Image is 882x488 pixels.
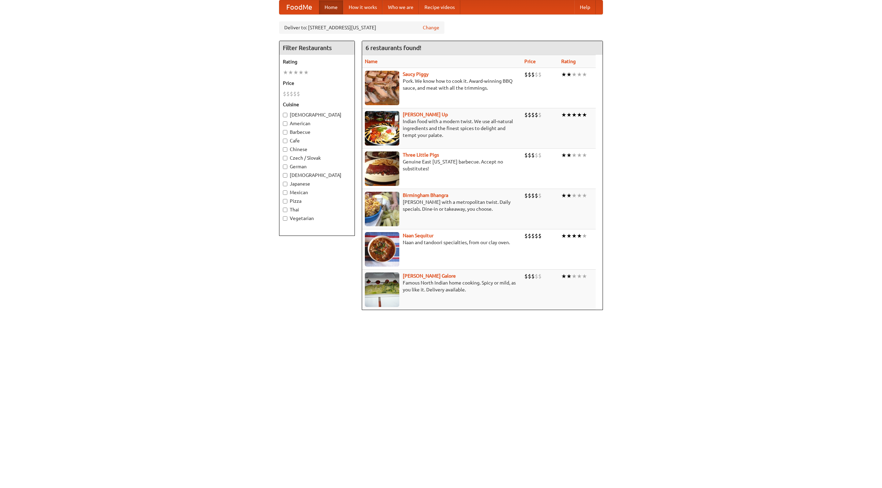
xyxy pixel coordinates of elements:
[403,152,439,158] a: Three Little Pigs
[365,118,519,139] p: Indian food with a modern twist. We use all-natural ingredients and the finest spices to delight ...
[528,111,531,119] li: $
[283,165,287,169] input: German
[365,151,399,186] img: littlepigs.jpg
[528,192,531,199] li: $
[403,71,429,77] b: Saucy Piggy
[283,155,351,161] label: Czech / Slovak
[283,147,287,152] input: Chinese
[283,172,351,179] label: [DEMOGRAPHIC_DATA]
[561,111,566,119] li: ★
[577,192,582,199] li: ★
[283,120,351,127] label: American
[577,151,582,159] li: ★
[582,232,587,240] li: ★
[531,272,535,280] li: $
[582,151,587,159] li: ★
[366,44,421,51] ng-pluralize: 6 restaurants found!
[365,192,399,226] img: bhangra.jpg
[403,192,448,198] a: Birmingham Bhangra
[566,232,572,240] li: ★
[283,58,351,65] h5: Rating
[419,0,460,14] a: Recipe videos
[365,239,519,246] p: Naan and tandoori specialties, from our clay oven.
[538,71,542,78] li: $
[403,233,433,238] a: Naan Sequitur
[531,232,535,240] li: $
[561,151,566,159] li: ★
[535,71,538,78] li: $
[524,111,528,119] li: $
[283,215,351,222] label: Vegetarian
[528,232,531,240] li: $
[531,192,535,199] li: $
[283,80,351,87] h5: Price
[283,180,351,187] label: Japanese
[531,151,535,159] li: $
[286,90,290,98] li: $
[365,78,519,91] p: Pork. We know how to cook it. Award-winning BBQ sauce, and meat with all the trimmings.
[403,273,456,279] a: [PERSON_NAME] Galore
[319,0,343,14] a: Home
[365,279,519,293] p: Famous North Indian home cooking. Spicy or mild, as you like it. Delivery available.
[566,111,572,119] li: ★
[283,199,287,203] input: Pizza
[279,21,444,34] div: Deliver to: [STREET_ADDRESS][US_STATE]
[365,272,399,307] img: currygalore.jpg
[566,192,572,199] li: ★
[566,272,572,280] li: ★
[577,272,582,280] li: ★
[535,232,538,240] li: $
[283,189,351,196] label: Mexican
[538,272,542,280] li: $
[298,69,304,76] li: ★
[423,24,439,31] a: Change
[535,272,538,280] li: $
[561,272,566,280] li: ★
[561,59,576,64] a: Rating
[531,71,535,78] li: $
[561,71,566,78] li: ★
[582,111,587,119] li: ★
[561,232,566,240] li: ★
[524,272,528,280] li: $
[538,192,542,199] li: $
[535,151,538,159] li: $
[535,192,538,199] li: $
[283,163,351,170] label: German
[283,146,351,153] label: Chinese
[283,190,287,195] input: Mexican
[538,232,542,240] li: $
[572,111,577,119] li: ★
[283,129,351,136] label: Barbecue
[582,192,587,199] li: ★
[531,111,535,119] li: $
[577,111,582,119] li: ★
[528,272,531,280] li: $
[577,232,582,240] li: ★
[403,112,448,117] b: [PERSON_NAME] Up
[293,90,297,98] li: $
[279,41,355,55] h4: Filter Restaurants
[283,101,351,108] h5: Cuisine
[365,71,399,105] img: saucy.jpg
[283,69,288,76] li: ★
[528,71,531,78] li: $
[283,113,287,117] input: [DEMOGRAPHIC_DATA]
[279,0,319,14] a: FoodMe
[283,121,287,126] input: American
[524,192,528,199] li: $
[283,182,287,186] input: Japanese
[535,111,538,119] li: $
[290,90,293,98] li: $
[524,151,528,159] li: $
[293,69,298,76] li: ★
[283,90,286,98] li: $
[574,0,596,14] a: Help
[365,158,519,172] p: Genuine East [US_STATE] barbecue. Accept no substitutes!
[572,192,577,199] li: ★
[382,0,419,14] a: Who we are
[538,151,542,159] li: $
